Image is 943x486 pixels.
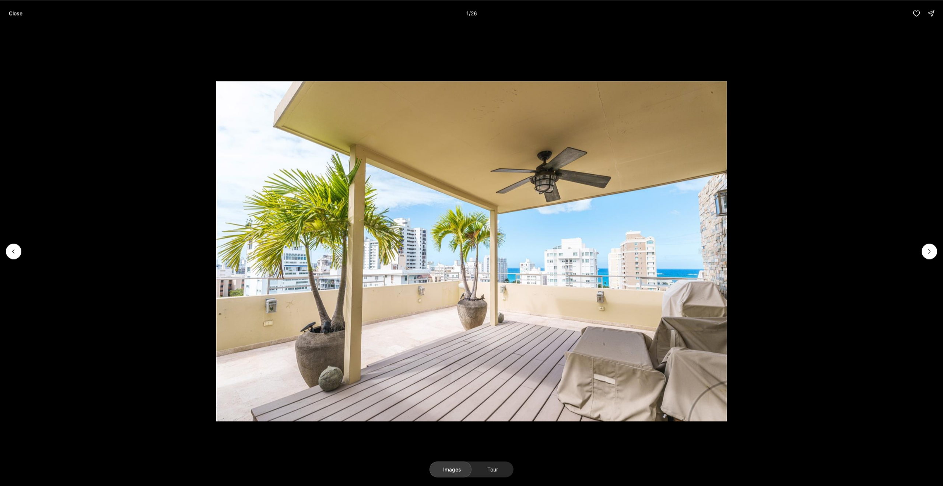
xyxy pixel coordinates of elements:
button: Tour [471,461,513,478]
button: Images [430,461,471,478]
p: 1 / 26 [466,10,477,16]
button: Next slide [922,244,937,259]
p: Close [9,10,22,16]
button: Close [4,6,27,21]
